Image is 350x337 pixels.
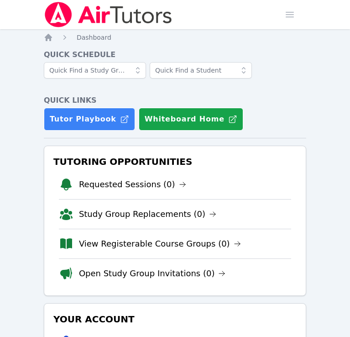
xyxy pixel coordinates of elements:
[77,33,111,42] a: Dashboard
[79,237,241,250] a: View Registerable Course Groups (0)
[139,108,243,131] button: Whiteboard Home
[79,208,216,221] a: Study Group Replacements (0)
[44,95,306,106] h4: Quick Links
[79,267,226,280] a: Open Study Group Invitations (0)
[52,153,298,170] h3: Tutoring Opportunities
[52,311,298,327] h3: Your Account
[44,108,135,131] a: Tutor Playbook
[44,33,306,42] nav: Breadcrumb
[44,2,173,27] img: Air Tutors
[44,62,146,79] input: Quick Find a Study Group
[79,178,186,191] a: Requested Sessions (0)
[44,49,306,60] h4: Quick Schedule
[150,62,252,79] input: Quick Find a Student
[77,34,111,41] span: Dashboard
